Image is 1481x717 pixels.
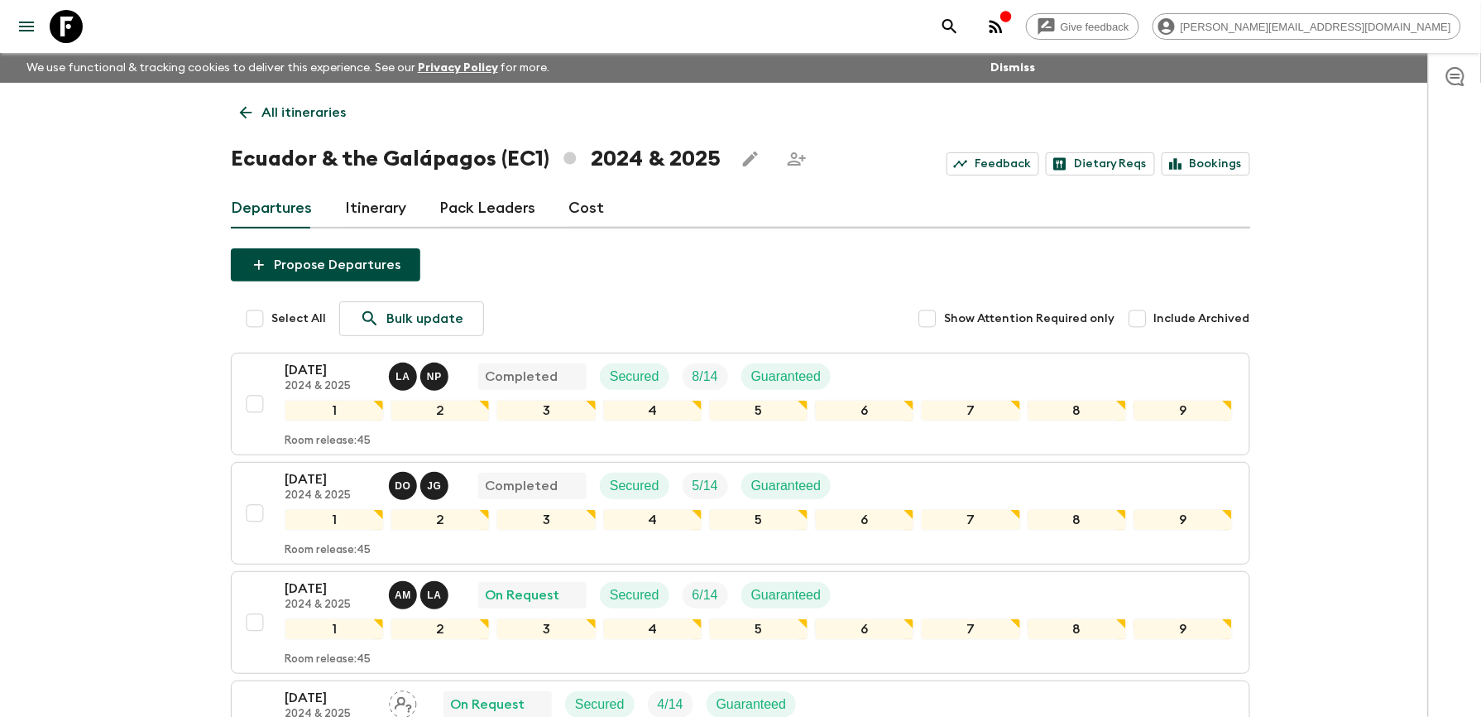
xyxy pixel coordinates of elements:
span: Include Archived [1154,310,1250,327]
p: 4 / 14 [658,695,683,715]
p: Guaranteed [751,476,822,496]
button: Propose Departures [231,248,420,282]
div: 6 [815,509,914,531]
p: On Request [450,695,525,715]
p: [DATE] [285,360,376,380]
p: Room release: 45 [285,653,371,666]
div: Secured [600,363,669,390]
div: 2 [391,509,490,531]
div: 9 [1134,509,1233,531]
div: 2 [391,400,490,421]
p: All itineraries [261,103,346,123]
span: [PERSON_NAME][EMAIL_ADDRESS][DOMAIN_NAME] [1172,21,1460,33]
p: Completed [485,367,558,387]
div: 4 [603,509,702,531]
h1: Ecuador & the Galápagos (EC1) 2024 & 2025 [231,142,721,176]
span: Alex Manzaba - Mainland, Luis Altamirano - Galapagos [389,586,452,599]
div: 5 [709,400,808,421]
button: [DATE]2024 & 2025Luis Altamirano - Galapagos, Natalia Pesantes - MainlandCompletedSecuredTrip Fil... [231,353,1250,455]
div: 1 [285,400,384,421]
div: 3 [496,618,596,640]
div: Trip Fill [683,582,728,609]
div: 4 [603,618,702,640]
span: David Ortiz, John Garate [389,477,452,490]
span: Show Attention Required only [944,310,1114,327]
p: Room release: 45 [285,435,371,448]
p: Secured [575,695,625,715]
div: 5 [709,509,808,531]
p: A M [395,589,411,602]
div: 8 [1028,618,1127,640]
span: Give feedback [1052,21,1138,33]
div: 2 [391,618,490,640]
p: 6 / 14 [693,585,718,605]
p: L A [427,589,441,602]
button: Dismiss [986,56,1039,79]
div: 3 [496,400,596,421]
a: Cost [568,189,604,229]
span: Assign pack leader [389,695,417,709]
div: 6 [815,400,914,421]
p: [DATE] [285,688,376,708]
div: Trip Fill [683,473,728,499]
p: Guaranteed [751,367,822,387]
span: Share this itinerary [780,142,813,176]
a: Give feedback [1026,13,1139,40]
div: 3 [496,509,596,531]
p: 2024 & 2025 [285,599,376,612]
p: On Request [485,585,559,605]
div: 5 [709,618,808,640]
p: Secured [610,367,659,387]
button: [DATE]2024 & 2025Alex Manzaba - Mainland, Luis Altamirano - GalapagosOn RequestSecuredTrip FillGu... [231,571,1250,674]
div: 1 [285,509,384,531]
button: menu [10,10,43,43]
a: Pack Leaders [439,189,535,229]
a: Departures [231,189,312,229]
a: Feedback [947,152,1039,176]
div: 8 [1028,509,1127,531]
p: Completed [485,476,558,496]
p: Room release: 45 [285,544,371,557]
a: Bookings [1162,152,1250,176]
div: 7 [921,400,1020,421]
div: Secured [600,582,669,609]
div: 7 [921,618,1020,640]
span: Select All [271,310,326,327]
a: Bulk update [339,301,484,336]
p: We use functional & tracking cookies to deliver this experience. See our for more. [20,53,557,83]
p: [DATE] [285,579,376,599]
p: 5 / 14 [693,476,718,496]
div: 7 [921,509,1020,531]
span: Luis Altamirano - Galapagos, Natalia Pesantes - Mainland [389,368,452,381]
button: Edit this itinerary [734,142,767,176]
p: [DATE] [285,469,376,489]
button: [DATE]2024 & 2025David Ortiz, John GarateCompletedSecuredTrip FillGuaranteed123456789Room release:45 [231,462,1250,565]
div: 9 [1134,618,1233,640]
p: Guaranteed [751,585,822,605]
p: 2024 & 2025 [285,380,376,393]
a: All itineraries [231,96,355,129]
div: 1 [285,618,384,640]
div: 9 [1134,400,1233,421]
a: Itinerary [345,189,406,229]
p: Bulk update [386,309,463,329]
div: 4 [603,400,702,421]
a: Privacy Policy [418,62,498,74]
p: Secured [610,476,659,496]
p: 8 / 14 [693,367,718,387]
p: 2024 & 2025 [285,489,376,503]
a: Dietary Reqs [1046,152,1155,176]
div: [PERSON_NAME][EMAIL_ADDRESS][DOMAIN_NAME] [1153,13,1461,40]
button: AMLA [389,581,452,609]
p: Secured [610,585,659,605]
p: Guaranteed [717,695,787,715]
div: 6 [815,618,914,640]
button: search adventures [933,10,966,43]
div: Trip Fill [683,363,728,390]
div: 8 [1028,400,1127,421]
div: Secured [600,473,669,499]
